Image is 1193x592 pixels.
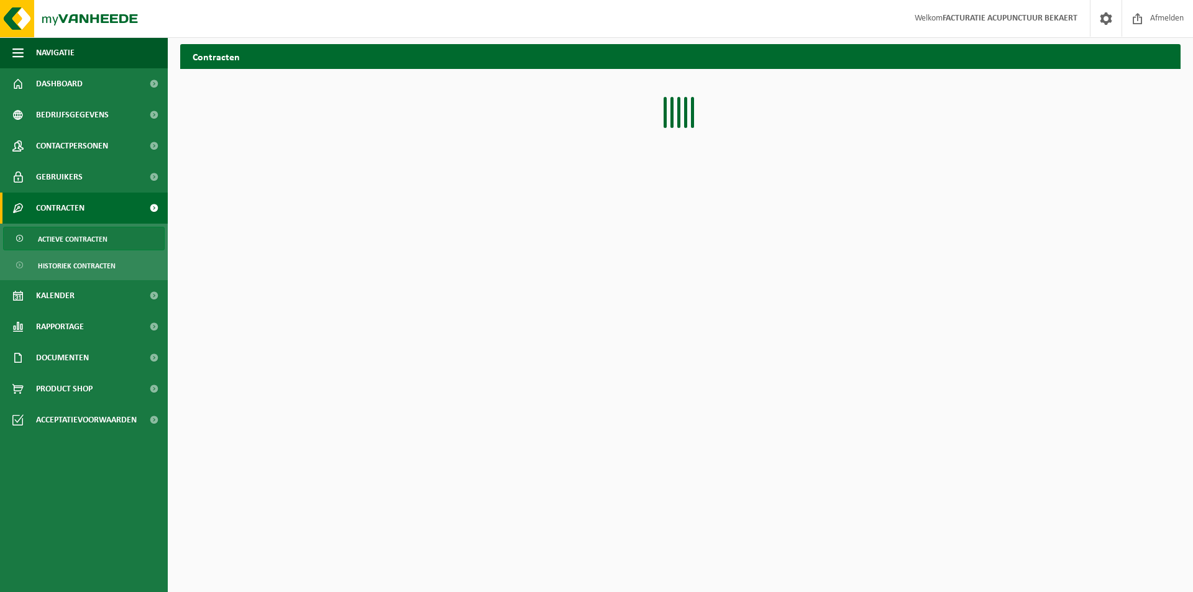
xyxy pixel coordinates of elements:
[38,254,116,278] span: Historiek contracten
[36,193,85,224] span: Contracten
[3,227,165,250] a: Actieve contracten
[3,253,165,277] a: Historiek contracten
[36,404,137,435] span: Acceptatievoorwaarden
[36,99,109,130] span: Bedrijfsgegevens
[36,162,83,193] span: Gebruikers
[36,68,83,99] span: Dashboard
[36,373,93,404] span: Product Shop
[36,280,75,311] span: Kalender
[36,342,89,373] span: Documenten
[180,44,1181,68] h2: Contracten
[36,37,75,68] span: Navigatie
[36,130,108,162] span: Contactpersonen
[943,14,1077,23] strong: FACTURATIE ACUPUNCTUUR BEKAERT
[38,227,107,251] span: Actieve contracten
[36,311,84,342] span: Rapportage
